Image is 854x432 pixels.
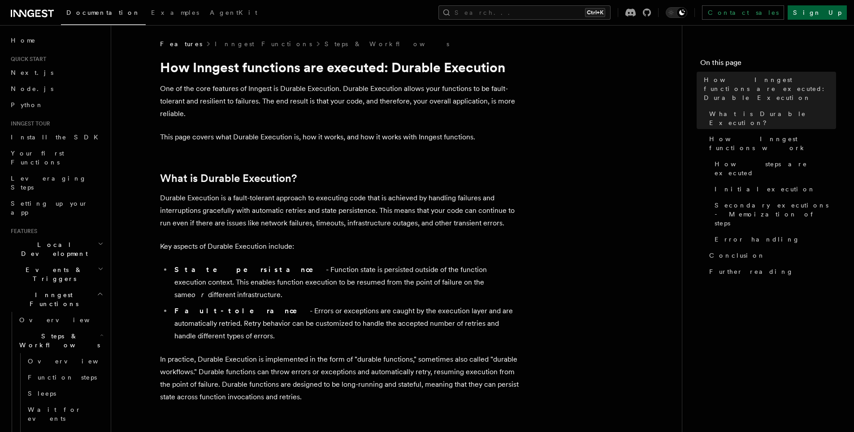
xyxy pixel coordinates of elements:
[16,328,105,353] button: Steps & Workflows
[7,290,97,308] span: Inngest Functions
[711,156,836,181] a: How steps are executed
[7,32,105,48] a: Home
[711,231,836,247] a: Error handling
[7,97,105,113] a: Python
[7,129,105,145] a: Install the SDK
[11,101,43,108] span: Python
[706,264,836,280] a: Further reading
[24,353,105,369] a: Overview
[210,9,257,16] span: AgentKit
[160,240,519,253] p: Key aspects of Durable Execution include:
[7,262,105,287] button: Events & Triggers
[715,160,836,177] span: How steps are executed
[215,39,312,48] a: Inngest Functions
[702,5,784,20] a: Contact sales
[24,402,105,427] a: Wait for events
[191,290,208,299] em: or
[160,131,519,143] p: This page covers what Durable Execution is, how it works, and how it works with Inngest functions.
[704,75,836,102] span: How Inngest functions are executed: Durable Execution
[7,56,46,63] span: Quick start
[438,5,611,20] button: Search...Ctrl+K
[711,181,836,197] a: Initial execution
[24,385,105,402] a: Sleeps
[11,69,53,76] span: Next.js
[151,9,199,16] span: Examples
[7,195,105,220] a: Setting up your app
[11,134,104,141] span: Install the SDK
[715,201,836,228] span: Secondary executions - Memoization of steps
[325,39,449,48] a: Steps & Workflows
[204,3,263,24] a: AgentKit
[19,316,112,324] span: Overview
[174,265,326,274] strong: State persistance
[7,170,105,195] a: Leveraging Steps
[11,175,87,191] span: Leveraging Steps
[28,390,56,397] span: Sleeps
[174,307,310,315] strong: Fault-tolerance
[788,5,847,20] a: Sign Up
[28,374,97,381] span: Function steps
[700,72,836,106] a: How Inngest functions are executed: Durable Execution
[709,109,836,127] span: What is Durable Execution?
[7,65,105,81] a: Next.js
[146,3,204,24] a: Examples
[160,353,519,403] p: In practice, Durable Execution is implemented in the form of "durable functions," sometimes also ...
[709,267,793,276] span: Further reading
[16,312,105,328] a: Overview
[7,120,50,127] span: Inngest tour
[700,57,836,72] h4: On this page
[709,251,765,260] span: Conclusion
[7,81,105,97] a: Node.js
[715,185,815,194] span: Initial execution
[11,200,88,216] span: Setting up your app
[706,131,836,156] a: How Inngest functions work
[7,287,105,312] button: Inngest Functions
[160,172,297,185] a: What is Durable Execution?
[11,85,53,92] span: Node.js
[7,145,105,170] a: Your first Functions
[11,36,36,45] span: Home
[28,358,120,365] span: Overview
[160,39,202,48] span: Features
[7,237,105,262] button: Local Development
[66,9,140,16] span: Documentation
[16,332,100,350] span: Steps & Workflows
[709,134,836,152] span: How Inngest functions work
[7,265,98,283] span: Events & Triggers
[706,247,836,264] a: Conclusion
[172,305,519,342] li: - Errors or exceptions are caught by the execution layer and are automatically retried. Retry beh...
[172,264,519,301] li: - Function state is persisted outside of the function execution context. This enables function ex...
[160,59,519,75] h1: How Inngest functions are executed: Durable Execution
[585,8,605,17] kbd: Ctrl+K
[24,369,105,385] a: Function steps
[711,197,836,231] a: Secondary executions - Memoization of steps
[7,240,98,258] span: Local Development
[61,3,146,25] a: Documentation
[160,82,519,120] p: One of the core features of Inngest is Durable Execution. Durable Execution allows your functions...
[706,106,836,131] a: What is Durable Execution?
[715,235,800,244] span: Error handling
[28,406,81,422] span: Wait for events
[160,192,519,229] p: Durable Execution is a fault-tolerant approach to executing code that is achieved by handling fai...
[11,150,64,166] span: Your first Functions
[666,7,687,18] button: Toggle dark mode
[7,228,37,235] span: Features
